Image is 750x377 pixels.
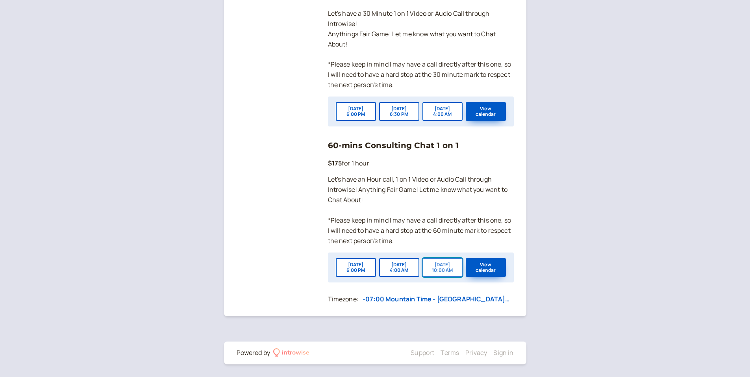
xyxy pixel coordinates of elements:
p: Let's have an Hour call, 1 on 1 Video or Audio Call through Introwise! Anything Fair Game! Let me... [328,175,514,246]
a: Support [411,348,434,357]
button: [DATE]4:00 AM [379,258,419,277]
a: Sign in [493,348,513,357]
button: [DATE]6:30 PM [379,102,419,121]
div: Timezone: [328,294,359,305]
a: 60-mins Consulting Chat 1 on 1 [328,141,459,150]
button: View calendar [466,102,506,121]
b: $175 [328,159,342,167]
p: Let's have a 30 Minute 1 on 1 Video or Audio Call through Introwise! Anythings Fair Game! Let me ... [328,9,514,90]
a: introwise [273,348,310,358]
button: View calendar [466,258,506,277]
a: Privacy [465,348,487,357]
div: Powered by [237,348,270,358]
a: Terms [441,348,459,357]
button: [DATE]4:00 AM [422,102,463,121]
button: [DATE]6:00 PM [336,258,376,277]
div: introwise [282,348,309,358]
p: for 1 hour [328,158,514,169]
button: [DATE]10:00 AM [422,258,463,277]
button: [DATE]6:00 PM [336,102,376,121]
